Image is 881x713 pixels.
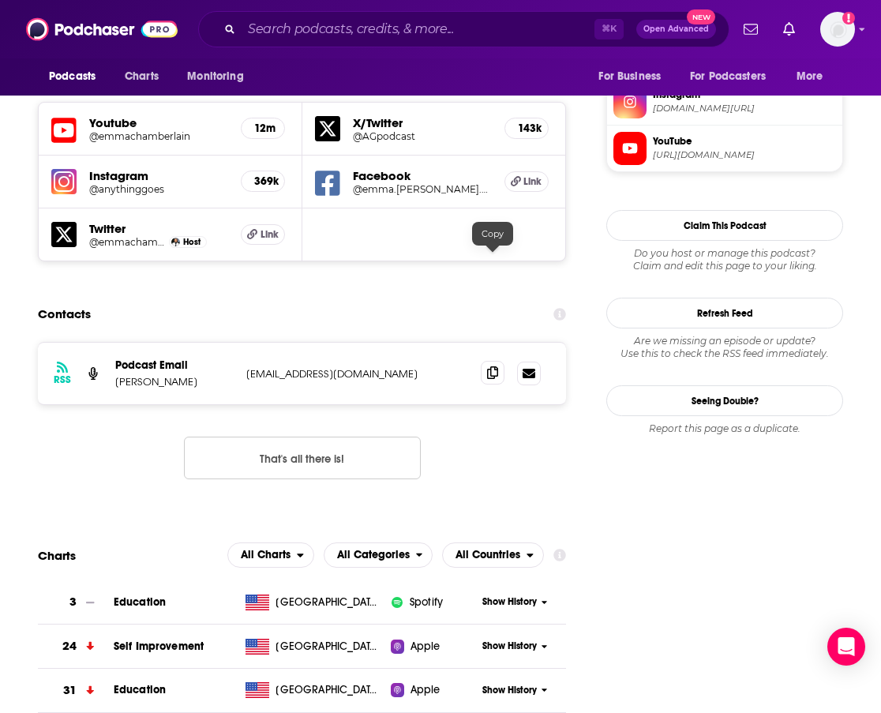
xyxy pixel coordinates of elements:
p: Podcast Email [115,358,234,372]
span: Monitoring [187,66,243,88]
div: Open Intercom Messenger [827,628,865,666]
h5: X/Twitter [353,115,492,130]
span: United States [276,639,378,655]
h5: 369k [254,174,272,188]
button: Show History [474,684,555,697]
button: open menu [176,62,264,92]
a: Education [114,683,166,696]
img: User Profile [820,12,855,47]
h3: 3 [69,593,77,611]
div: Copy [472,222,513,246]
span: https://www.youtube.com/@emmachamberlain [653,149,836,161]
span: Logged in as jennevievef [820,12,855,47]
span: Spotify [410,595,443,610]
button: open menu [227,542,314,568]
a: Apple [391,639,474,655]
span: instagram.com/anythinggoes [653,103,836,114]
h2: Countries [442,542,544,568]
span: All Categories [337,550,410,561]
a: @emmachamberlain [89,130,228,142]
span: Link [261,228,279,241]
a: @emmachamberlain [89,236,165,248]
input: Search podcasts, credits, & more... [242,17,594,42]
h5: 12m [254,122,272,135]
h5: 143k [518,122,535,135]
a: iconImageSpotify [391,595,474,610]
a: Instagram[DOMAIN_NAME][URL] [613,85,836,118]
h3: 31 [63,681,77,700]
span: Show History [482,595,537,609]
span: More [797,66,823,88]
span: YouTube [653,134,836,148]
button: Open AdvancedNew [636,20,716,39]
h2: Categories [324,542,433,568]
a: [GEOGRAPHIC_DATA] [239,595,391,610]
button: Show History [474,595,555,609]
div: Are we missing an episode or update? Use this to check the RSS feed immediately. [606,335,843,360]
a: @anythinggoes [89,183,228,195]
img: Emma Chamberlain [171,238,180,246]
img: iconImage [51,169,77,194]
span: United States [276,682,378,698]
span: For Business [598,66,661,88]
a: Apple [391,682,474,698]
a: Self Improvement [114,640,204,653]
button: Nothing here. [184,437,421,479]
a: Link [504,171,549,192]
div: Claim and edit this page to your liking. [606,247,843,272]
a: @AGpodcast [353,130,492,142]
h3: RSS [54,373,71,386]
span: Show History [482,684,537,697]
button: open menu [587,62,680,92]
div: Report this page as a duplicate. [606,422,843,435]
a: Seeing Double? [606,385,843,416]
h2: Charts [38,548,76,563]
button: Refresh Feed [606,298,843,328]
a: 24 [38,625,114,668]
h3: 24 [62,637,77,655]
span: Podcasts [49,66,96,88]
h5: Facebook [353,168,492,183]
a: Education [114,595,166,609]
span: Charts [125,66,159,88]
button: open menu [680,62,789,92]
svg: Add a profile image [842,12,855,24]
span: Apple [411,639,440,655]
button: open menu [785,62,843,92]
span: Do you host or manage this podcast? [606,247,843,260]
a: Podchaser - Follow, Share and Rate Podcasts [26,14,178,44]
button: open menu [38,62,116,92]
h5: Twitter [89,221,228,236]
h2: Platforms [227,542,314,568]
button: open menu [442,542,544,568]
span: For Podcasters [690,66,766,88]
a: [GEOGRAPHIC_DATA] [239,682,391,698]
img: iconImage [391,596,403,609]
button: Claim This Podcast [606,210,843,241]
button: Show profile menu [820,12,855,47]
a: [GEOGRAPHIC_DATA] [239,639,391,655]
a: Charts [114,62,168,92]
a: Show notifications dropdown [737,16,764,43]
span: Link [523,175,542,188]
a: Show notifications dropdown [777,16,801,43]
span: All Countries [455,550,520,561]
a: YouTube[URL][DOMAIN_NAME] [613,132,836,165]
span: Open Advanced [643,25,709,33]
span: New [687,9,715,24]
h5: @emma.[PERSON_NAME].54584 [353,183,492,195]
span: Apple [411,682,440,698]
button: Show History [474,640,555,653]
span: United States [276,595,378,610]
div: Search podcasts, credits, & more... [198,11,729,47]
span: All Charts [241,550,291,561]
a: Link [241,224,285,245]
